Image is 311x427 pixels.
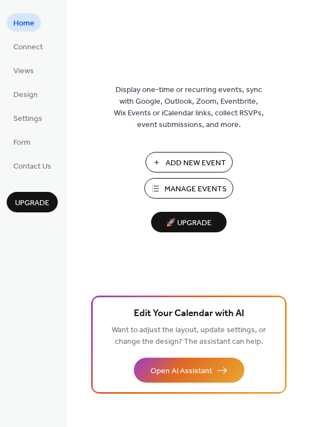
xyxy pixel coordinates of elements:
[164,184,227,195] span: Manage Events
[13,89,38,101] span: Design
[7,85,44,103] a: Design
[112,323,266,349] span: Want to adjust the layout, update settings, or change the design? The assistant can help.
[15,197,49,209] span: Upgrade
[134,358,244,383] button: Open AI Assistant
[7,13,41,32] a: Home
[144,178,233,199] button: Manage Events
[7,109,49,127] a: Settings
[7,61,41,79] a: Views
[165,157,226,169] span: Add New Event
[151,365,212,377] span: Open AI Assistant
[13,18,34,29] span: Home
[158,216,220,231] span: 🚀 Upgrade
[7,37,49,55] a: Connect
[7,192,58,212] button: Upgrade
[114,84,264,131] span: Display one-time or recurring events, sync with Google, Outlook, Zoom, Eventbrite, Wix Events or ...
[13,137,31,149] span: Form
[134,306,244,322] span: Edit Your Calendar with AI
[146,152,233,172] button: Add New Event
[13,42,43,53] span: Connect
[7,133,37,151] a: Form
[151,212,227,232] button: 🚀 Upgrade
[13,161,51,172] span: Contact Us
[13,113,42,125] span: Settings
[7,156,58,175] a: Contact Us
[13,65,34,77] span: Views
